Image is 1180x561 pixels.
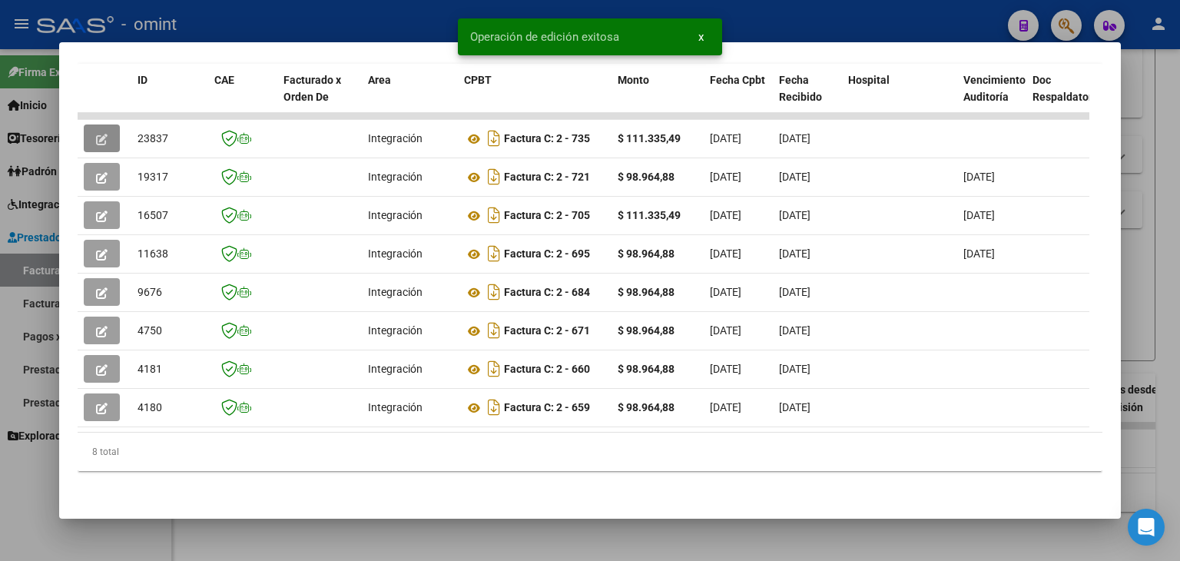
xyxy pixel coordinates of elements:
strong: Factura C: 2 - 735 [504,133,590,145]
i: Descargar documento [484,395,504,420]
strong: $ 111.335,49 [618,132,681,144]
i: Descargar documento [484,203,504,227]
span: Integración [368,247,423,260]
span: ID [138,74,147,86]
span: [DATE] [963,209,995,221]
i: Descargar documento [484,357,504,381]
span: [DATE] [779,209,810,221]
div: Open Intercom Messenger [1128,509,1165,546]
span: [DATE] [779,171,810,183]
strong: Factura C: 2 - 705 [504,210,590,222]
span: [DATE] [779,401,810,413]
span: [DATE] [710,171,741,183]
datatable-header-cell: Doc Respaldatoria [1026,64,1119,131]
span: Integración [368,171,423,183]
strong: $ 98.964,88 [618,247,675,260]
span: Integración [368,286,423,298]
strong: $ 98.964,88 [618,171,675,183]
span: Vencimiento Auditoría [963,74,1026,104]
span: Integración [368,401,423,413]
span: Operación de edición exitosa [470,29,619,45]
span: [DATE] [779,247,810,260]
datatable-header-cell: CPBT [458,64,612,131]
strong: Factura C: 2 - 684 [504,287,590,299]
span: Hospital [848,74,890,86]
datatable-header-cell: Hospital [842,64,957,131]
div: 8 total [78,433,1102,471]
span: [DATE] [710,209,741,221]
span: [DATE] [779,363,810,375]
strong: $ 111.335,49 [618,209,681,221]
i: Descargar documento [484,126,504,151]
strong: $ 98.964,88 [618,401,675,413]
strong: $ 98.964,88 [618,324,675,337]
span: [DATE] [779,324,810,337]
strong: Factura C: 2 - 695 [504,248,590,261]
span: Integración [368,132,423,144]
span: 16507 [138,209,168,221]
span: [DATE] [963,247,995,260]
span: 23837 [138,132,168,144]
span: [DATE] [710,132,741,144]
span: Monto [618,74,649,86]
span: Integración [368,363,423,375]
i: Descargar documento [484,164,504,189]
span: 11638 [138,247,168,260]
span: Fecha Cpbt [710,74,765,86]
datatable-header-cell: Vencimiento Auditoría [957,64,1026,131]
datatable-header-cell: Fecha Cpbt [704,64,773,131]
datatable-header-cell: Fecha Recibido [773,64,842,131]
span: Integración [368,324,423,337]
i: Descargar documento [484,241,504,266]
span: Area [368,74,391,86]
span: 9676 [138,286,162,298]
span: [DATE] [710,247,741,260]
span: Facturado x Orden De [283,74,341,104]
datatable-header-cell: CAE [208,64,277,131]
span: Doc Respaldatoria [1032,74,1102,104]
strong: $ 98.964,88 [618,363,675,375]
strong: $ 98.964,88 [618,286,675,298]
datatable-header-cell: ID [131,64,208,131]
datatable-header-cell: Monto [612,64,704,131]
span: [DATE] [779,286,810,298]
strong: Factura C: 2 - 721 [504,171,590,184]
strong: Factura C: 2 - 660 [504,363,590,376]
span: Integración [368,209,423,221]
span: 4181 [138,363,162,375]
span: CAE [214,74,234,86]
datatable-header-cell: Area [362,64,458,131]
span: x [698,30,704,44]
span: [DATE] [710,324,741,337]
span: Fecha Recibido [779,74,822,104]
strong: Factura C: 2 - 659 [504,402,590,414]
i: Descargar documento [484,280,504,304]
span: CPBT [464,74,492,86]
strong: Factura C: 2 - 671 [504,325,590,337]
span: [DATE] [710,401,741,413]
datatable-header-cell: Facturado x Orden De [277,64,362,131]
span: 4750 [138,324,162,337]
button: x [686,23,716,51]
span: 19317 [138,171,168,183]
span: 4180 [138,401,162,413]
span: [DATE] [710,363,741,375]
i: Descargar documento [484,318,504,343]
span: [DATE] [779,132,810,144]
span: [DATE] [710,286,741,298]
span: [DATE] [963,171,995,183]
